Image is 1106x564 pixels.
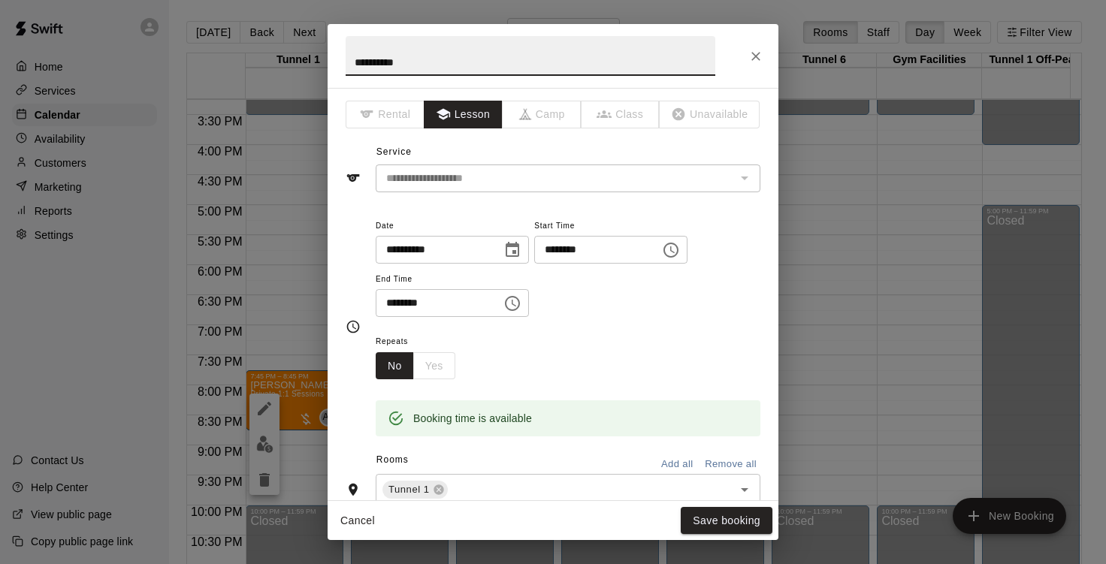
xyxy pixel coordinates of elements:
[346,101,425,128] span: The type of an existing booking cannot be changed
[346,482,361,497] svg: Rooms
[382,481,448,499] div: Tunnel 1
[376,164,760,192] div: The service of an existing booking cannot be changed
[376,216,529,237] span: Date
[382,482,436,497] span: Tunnel 1
[656,235,686,265] button: Choose time, selected time is 7:45 PM
[660,101,760,128] span: The type of an existing booking cannot be changed
[376,454,409,465] span: Rooms
[503,101,582,128] span: The type of an existing booking cannot be changed
[376,352,455,380] div: outlined button group
[346,319,361,334] svg: Timing
[334,507,382,535] button: Cancel
[376,146,412,157] span: Service
[424,101,503,128] button: Lesson
[497,288,527,318] button: Choose time, selected time is 8:45 PM
[497,235,527,265] button: Choose date, selected date is Sep 17, 2025
[376,332,467,352] span: Repeats
[653,453,701,476] button: Add all
[582,101,660,128] span: The type of an existing booking cannot be changed
[376,270,529,290] span: End Time
[534,216,687,237] span: Start Time
[734,479,755,500] button: Open
[413,405,532,432] div: Booking time is available
[742,43,769,70] button: Close
[346,170,361,185] svg: Service
[681,507,772,535] button: Save booking
[376,352,414,380] button: No
[701,453,760,476] button: Remove all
